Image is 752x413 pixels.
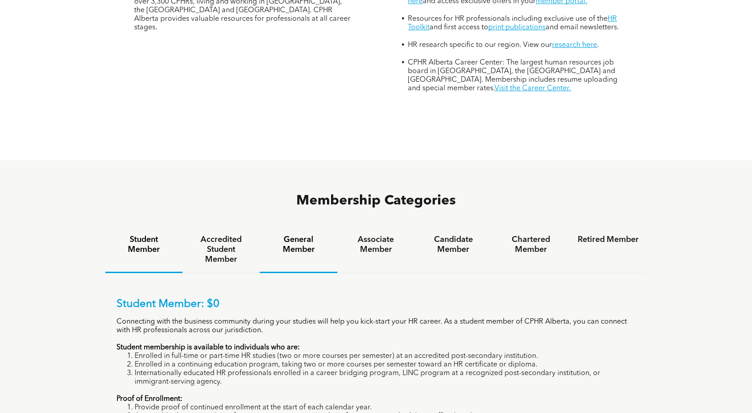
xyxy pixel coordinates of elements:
a: print publications [488,24,546,31]
span: Membership Categories [296,194,456,208]
a: research here [552,42,597,49]
span: . [597,42,599,49]
h4: Accredited Student Member [191,235,252,265]
h4: Candidate Member [423,235,484,255]
h4: Retired Member [578,235,639,245]
p: Student Member: $0 [117,298,636,311]
h4: Student Member [113,235,174,255]
span: CPHR Alberta Career Center: The largest human resources job board in [GEOGRAPHIC_DATA], the [GEOG... [408,59,617,92]
h4: General Member [268,235,329,255]
a: Visit the Career Center. [495,85,571,92]
h4: Associate Member [346,235,406,255]
li: Enrolled in full-time or part-time HR studies (two or more courses per semester) at an accredited... [135,352,636,361]
span: Resources for HR professionals including exclusive use of the [408,15,607,23]
span: and first access to [430,24,488,31]
p: Connecting with the business community during your studies will help you kick-start your HR caree... [117,318,636,335]
strong: Student membership is available to individuals who are: [117,344,300,351]
strong: Proof of Enrollment: [117,395,182,403]
li: Provide proof of continued enrollment at the start of each calendar year. [135,404,636,412]
li: Enrolled in a continuing education program, taking two or more courses per semester toward an HR ... [135,361,636,369]
li: Internationally educated HR professionals enrolled in a career bridging program, LINC program at ... [135,369,636,386]
span: HR research specific to our region. View our [408,42,552,49]
span: and email newsletters. [546,24,619,31]
h4: Chartered Member [500,235,561,255]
